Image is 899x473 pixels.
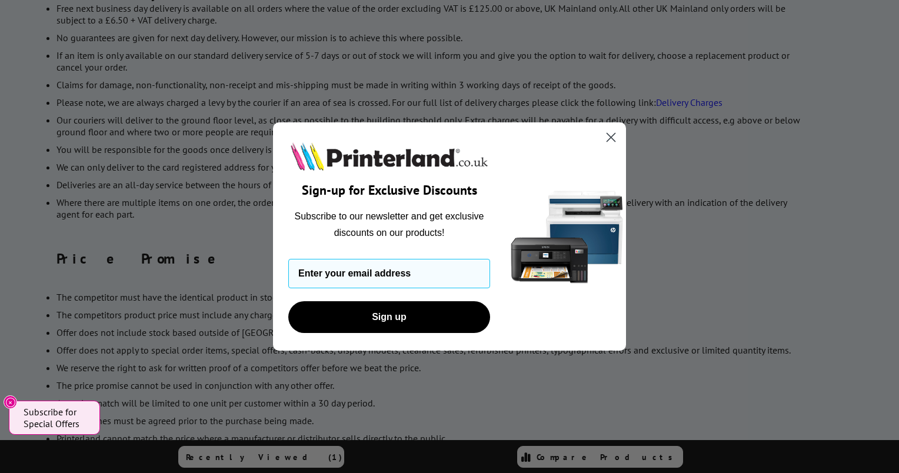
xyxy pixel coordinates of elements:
[302,182,477,198] span: Sign-up for Exclusive Discounts
[4,395,17,409] button: Close
[288,301,490,333] button: Sign up
[288,259,490,288] input: Enter your email address
[601,127,621,148] button: Close dialog
[24,406,88,429] span: Subscribe for Special Offers
[295,211,484,238] span: Subscribe to our newsletter and get exclusive discounts on our products!
[508,122,626,351] img: 5290a21f-4df8-4860-95f4-ea1e8d0e8904.png
[288,140,490,173] img: Printerland.co.uk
